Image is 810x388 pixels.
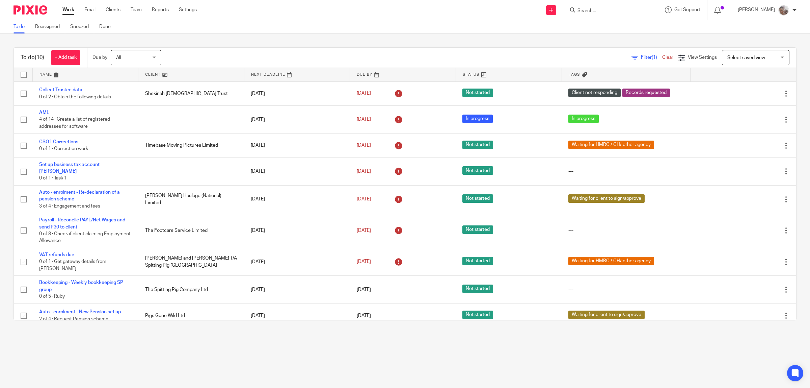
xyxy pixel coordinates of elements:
[39,117,110,129] span: 4 of 14 · Create a list of registered addresses for software
[39,190,120,201] a: Auto - enrolment - Re-declaration of a pension scheme
[13,5,47,15] img: Pixie
[131,6,142,13] a: Team
[462,141,493,149] span: Not started
[39,176,67,181] span: 0 of 1 · Task 1
[39,147,88,151] span: 0 of 1 · Correction work
[357,197,371,201] span: [DATE]
[39,140,78,144] a: CSO1 Corrections
[21,54,44,61] h1: To do
[244,213,350,248] td: [DATE]
[568,194,645,203] span: Waiting for client to sign/approve
[39,252,74,257] a: VAT refunds due
[39,95,111,99] span: 0 of 2 · Obtain the following details
[244,248,350,276] td: [DATE]
[462,115,493,123] span: In progress
[244,81,350,105] td: [DATE]
[39,232,131,243] span: 0 of 8 · Check if client claiming Employment Allowance
[106,6,120,13] a: Clients
[39,88,82,92] a: Collect Trustee data
[244,134,350,157] td: [DATE]
[39,110,49,115] a: AML
[357,228,371,233] span: [DATE]
[357,91,371,96] span: [DATE]
[84,6,96,13] a: Email
[13,20,30,33] a: To do
[99,20,116,33] a: Done
[116,55,121,60] span: All
[674,7,700,12] span: Get Support
[138,276,244,304] td: The Spitting Pig Company Ltd
[244,276,350,304] td: [DATE]
[92,54,107,61] p: Due by
[462,89,493,97] span: Not started
[357,313,371,318] span: [DATE]
[39,204,100,209] span: 3 of 4 · Engagement and fees
[39,317,108,321] span: 2 of 4 · Request Pension scheme
[568,257,654,265] span: Waiting for HMRC / CH/ other agency
[662,55,673,60] a: Clear
[727,55,765,60] span: Select saved view
[62,6,74,13] a: Work
[244,157,350,185] td: [DATE]
[568,89,621,97] span: Client not responding
[39,218,125,229] a: Payroll - Reconcile PAYE/Net Wages and send P30 to client
[39,260,106,271] span: 0 of 1 · Get gateway details from [PERSON_NAME]
[138,248,244,276] td: [PERSON_NAME] and [PERSON_NAME] T/A Spitting Pig [GEOGRAPHIC_DATA]
[357,117,371,122] span: [DATE]
[568,141,654,149] span: Waiting for HMRC / CH/ other agency
[138,186,244,213] td: [PERSON_NAME] Haulage (National) Limited
[357,143,371,148] span: [DATE]
[568,311,645,319] span: Waiting for client to sign/approve
[138,134,244,157] td: Timebase Moving Pictures Limited
[357,287,371,292] span: [DATE]
[152,6,169,13] a: Reports
[138,304,244,328] td: Pigs Gone Wild Ltd
[357,260,371,264] span: [DATE]
[357,169,371,174] span: [DATE]
[244,186,350,213] td: [DATE]
[462,311,493,319] span: Not started
[39,162,100,174] a: Set up business tax account [PERSON_NAME]
[577,8,638,14] input: Search
[568,115,599,123] span: In progress
[35,20,65,33] a: Reassigned
[35,55,44,60] span: (10)
[738,6,775,13] p: [PERSON_NAME]
[568,286,683,293] div: ---
[462,225,493,234] span: Not started
[462,257,493,265] span: Not started
[462,166,493,175] span: Not started
[641,55,662,60] span: Filter
[568,168,683,175] div: ---
[39,310,121,314] a: Auto - enrolment - New Pension set up
[688,55,717,60] span: View Settings
[622,89,670,97] span: Records requested
[569,73,580,76] span: Tags
[70,20,94,33] a: Snoozed
[179,6,197,13] a: Settings
[652,55,657,60] span: (1)
[51,50,80,65] a: + Add task
[568,227,683,234] div: ---
[778,5,789,16] img: me.jpg
[244,105,350,133] td: [DATE]
[462,194,493,203] span: Not started
[462,285,493,293] span: Not started
[138,81,244,105] td: Shekinah [DEMOGRAPHIC_DATA] Trust
[244,304,350,328] td: [DATE]
[39,294,65,299] span: 0 of 5 · Ruby
[138,213,244,248] td: The Footcare Service Limited
[39,280,123,292] a: Bookkeeping - Weekly bookkeeping SP group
